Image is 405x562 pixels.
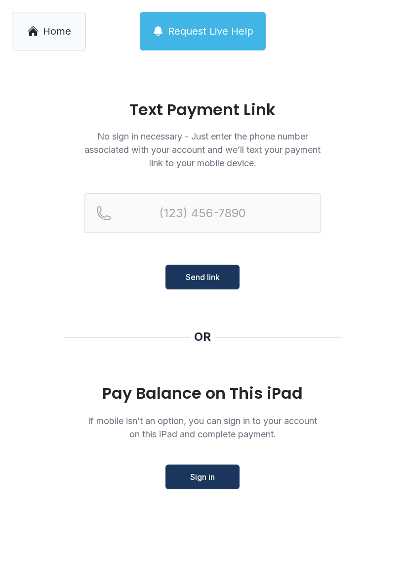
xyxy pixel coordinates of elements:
[84,193,321,233] input: Reservation phone number
[84,414,321,441] p: If mobile isn’t an option, you can sign in to your account on this iPad and complete payment.
[84,102,321,118] h1: Text Payment Link
[43,24,71,38] span: Home
[84,130,321,170] p: No sign in necessary - Just enter the phone number associated with your account and we’ll text yo...
[84,384,321,402] div: Pay Balance on This iPad
[194,329,211,345] div: OR
[168,24,253,38] span: Request Live Help
[186,271,220,283] span: Send link
[190,471,215,483] span: Sign in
